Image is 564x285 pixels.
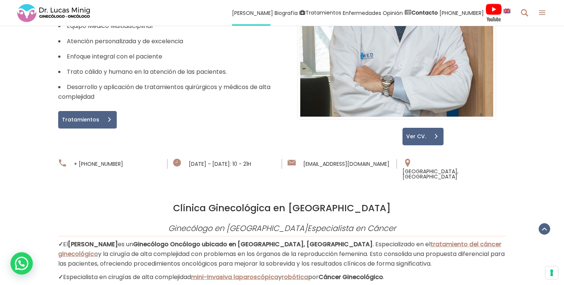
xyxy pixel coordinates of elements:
[191,273,278,281] a: mini-invasiva laparoscópica
[189,161,251,167] span: [DATE] - [DATE]: 10 - 21H
[319,273,383,281] span: Cáncer Ginecológico
[343,9,381,17] span: Enfermedades
[485,3,502,22] img: Videos Youtube Ginecología
[504,9,510,13] img: language english
[58,203,506,214] h2: Clínica Ginecológica en [GEOGRAPHIC_DATA]
[58,250,505,268] span: y la cirugía de alta complejidad con problemas en los órganos de la reproducción femenina. Esto c...
[282,273,308,281] a: robótica
[63,240,68,248] span: El
[168,223,396,234] em: Ginecólogo en [GEOGRAPHIC_DATA]
[275,9,298,17] span: Biografía
[305,9,341,17] span: Tratamientos
[10,252,33,275] div: WhatsApp contact
[545,266,558,279] button: Sus preferencias de consentimiento para tecnologías de seguimiento
[58,52,276,61] li: Enfoque integral con el paciente
[411,9,438,16] strong: Contacto
[58,37,276,46] li: Atención personalizada y de excelencia
[63,273,191,281] span: Especialista en cirugías de alta complejidad
[58,273,63,281] span: ✓
[373,240,430,248] span: . Especializado en el
[58,240,501,258] a: tratamiento del cáncer ginecológico
[278,273,282,281] span: y
[118,240,133,248] span: es un
[303,161,389,167] a: [EMAIL_ADDRESS][DOMAIN_NAME]
[58,111,117,129] a: Tratamientos
[402,128,444,145] a: Ver CV.
[383,9,403,17] span: Opinión
[74,161,123,167] a: + [PHONE_NUMBER]
[68,240,118,248] span: [PERSON_NAME]
[133,240,373,248] span: Ginecólogo Oncólogo ubicado en [GEOGRAPHIC_DATA], [GEOGRAPHIC_DATA]
[58,82,276,102] li: Desarrollo y aplicación de tratamientos quirúrgicos y médicos de alta complejidad
[307,223,396,234] a: Especialista en Cáncer
[232,9,273,17] span: [PERSON_NAME]
[402,134,427,139] span: Ver CV.
[58,117,101,122] span: Tratamientos
[439,9,484,17] span: [PHONE_NUMBER]
[58,67,276,77] li: Trato cálido y humano en la atención de las pacientes.
[402,169,506,179] a: [GEOGRAPHIC_DATA], [GEOGRAPHIC_DATA]
[383,273,384,281] span: .
[308,273,319,281] span: por
[58,240,63,248] span: ✓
